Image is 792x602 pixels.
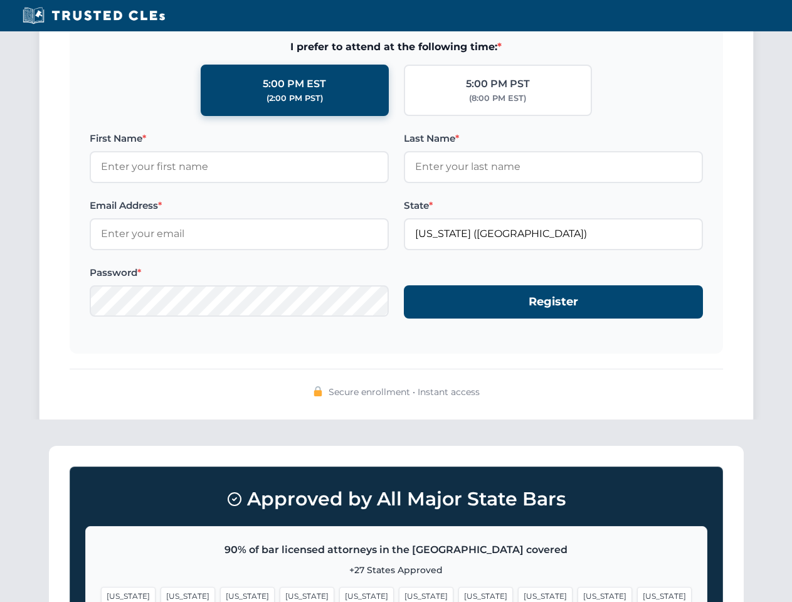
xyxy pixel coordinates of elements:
[90,131,389,146] label: First Name
[90,151,389,182] input: Enter your first name
[313,386,323,396] img: 🔒
[466,76,530,92] div: 5:00 PM PST
[267,92,323,105] div: (2:00 PM PST)
[90,39,703,55] span: I prefer to attend at the following time:
[101,542,692,558] p: 90% of bar licensed attorneys in the [GEOGRAPHIC_DATA] covered
[85,482,707,516] h3: Approved by All Major State Bars
[90,218,389,250] input: Enter your email
[263,76,326,92] div: 5:00 PM EST
[90,265,389,280] label: Password
[101,563,692,577] p: +27 States Approved
[404,131,703,146] label: Last Name
[329,385,480,399] span: Secure enrollment • Instant access
[404,151,703,182] input: Enter your last name
[469,92,526,105] div: (8:00 PM EST)
[404,198,703,213] label: State
[90,198,389,213] label: Email Address
[404,285,703,319] button: Register
[19,6,169,25] img: Trusted CLEs
[404,218,703,250] input: Florida (FL)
